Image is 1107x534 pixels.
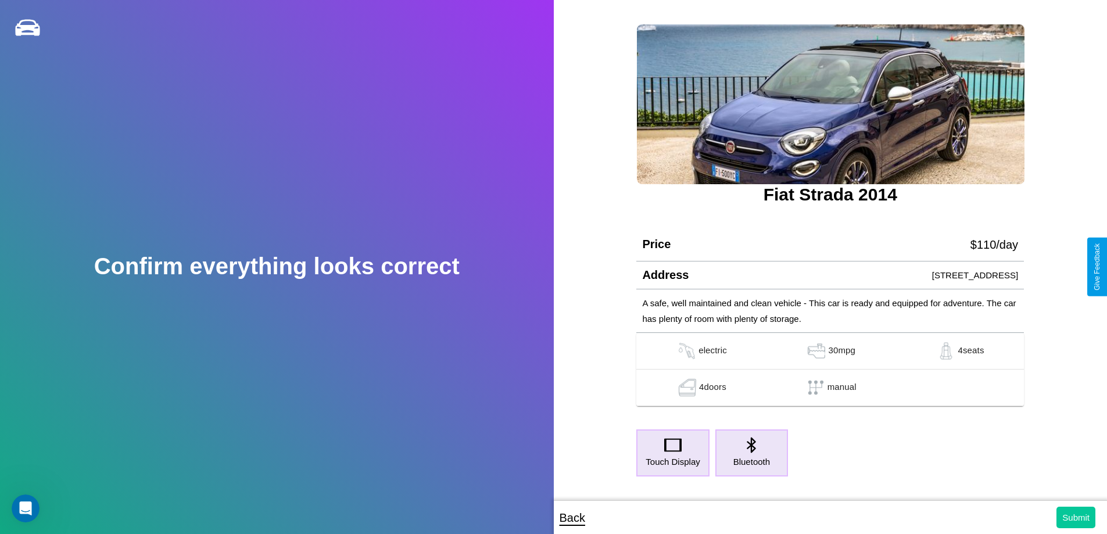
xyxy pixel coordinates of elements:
[642,295,1018,327] p: A safe, well maintained and clean vehicle - This car is ready and equipped for adventure. The car...
[958,342,984,360] p: 4 seats
[827,379,857,396] p: manual
[676,379,699,396] img: gas
[12,494,40,522] iframe: Intercom live chat
[560,507,585,528] p: Back
[698,342,727,360] p: electric
[1093,243,1101,291] div: Give Feedback
[94,253,460,279] h2: Confirm everything looks correct
[646,454,700,470] p: Touch Display
[636,333,1024,406] table: simple table
[934,342,958,360] img: gas
[642,268,689,282] h4: Address
[932,267,1018,283] p: [STREET_ADDRESS]
[1056,507,1095,528] button: Submit
[675,342,698,360] img: gas
[699,379,726,396] p: 4 doors
[970,234,1018,255] p: $ 110 /day
[805,342,828,360] img: gas
[636,185,1024,205] h3: Fiat Strada 2014
[828,342,855,360] p: 30 mpg
[733,454,770,470] p: Bluetooth
[642,238,671,251] h4: Price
